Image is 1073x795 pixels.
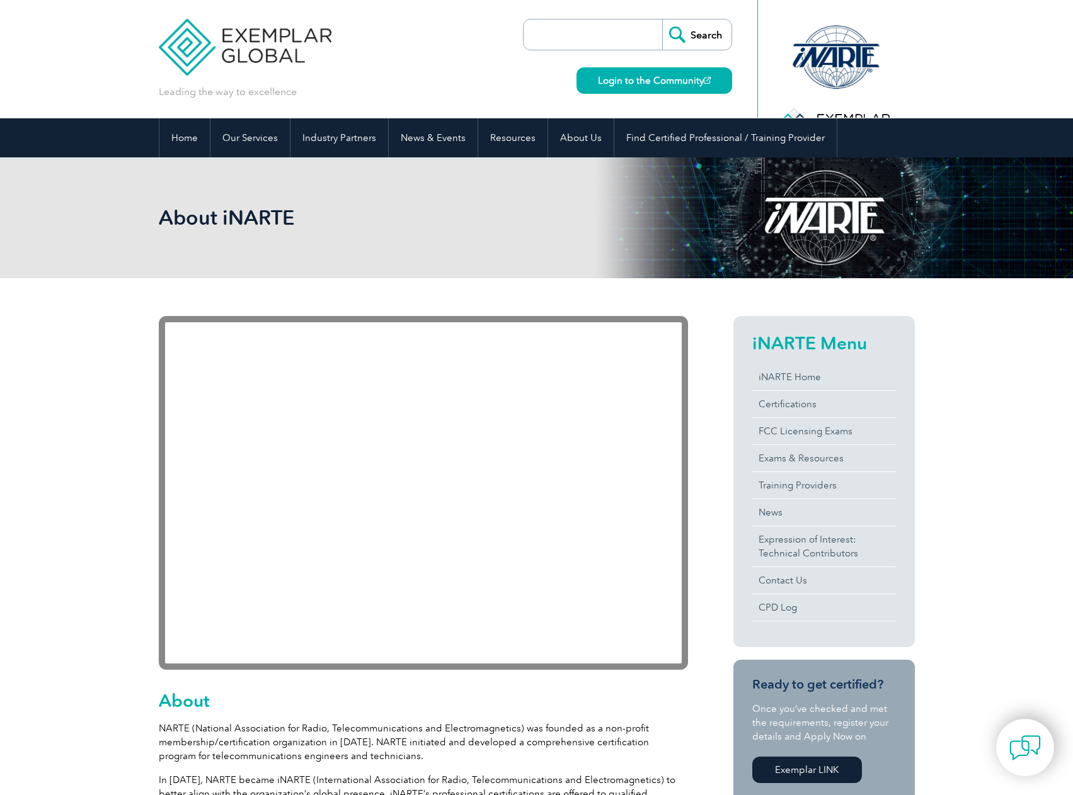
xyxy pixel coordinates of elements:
[478,118,548,157] a: Resources
[752,702,896,743] p: Once you’ve checked and met the requirements, register your details and Apply Now on
[210,118,290,157] a: Our Services
[577,67,732,94] a: Login to the Community
[752,757,862,783] a: Exemplar LINK
[752,567,896,594] a: Contact Us
[290,118,388,157] a: Industry Partners
[159,691,688,711] h2: About
[752,472,896,499] a: Training Providers
[159,208,688,228] h2: About iNARTE
[548,118,614,157] a: About Us
[752,418,896,444] a: FCC Licensing Exams
[752,445,896,471] a: Exams & Resources
[159,118,210,157] a: Home
[752,677,896,692] h3: Ready to get certified?
[752,333,896,353] h2: iNARTE Menu
[159,85,297,99] p: Leading the way to excellence
[752,499,896,526] a: News
[752,364,896,390] a: iNARTE Home
[389,118,478,157] a: News & Events
[752,594,896,621] a: CPD Log
[159,316,688,670] iframe: YouTube video player
[704,77,711,84] img: open_square.png
[662,20,732,50] input: Search
[752,391,896,417] a: Certifications
[159,721,688,763] p: NARTE (National Association for Radio, Telecommunications and Electromagnetics) was founded as a ...
[752,526,896,567] a: Expression of Interest:Technical Contributors
[614,118,837,157] a: Find Certified Professional / Training Provider
[1009,732,1041,764] img: contact-chat.png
